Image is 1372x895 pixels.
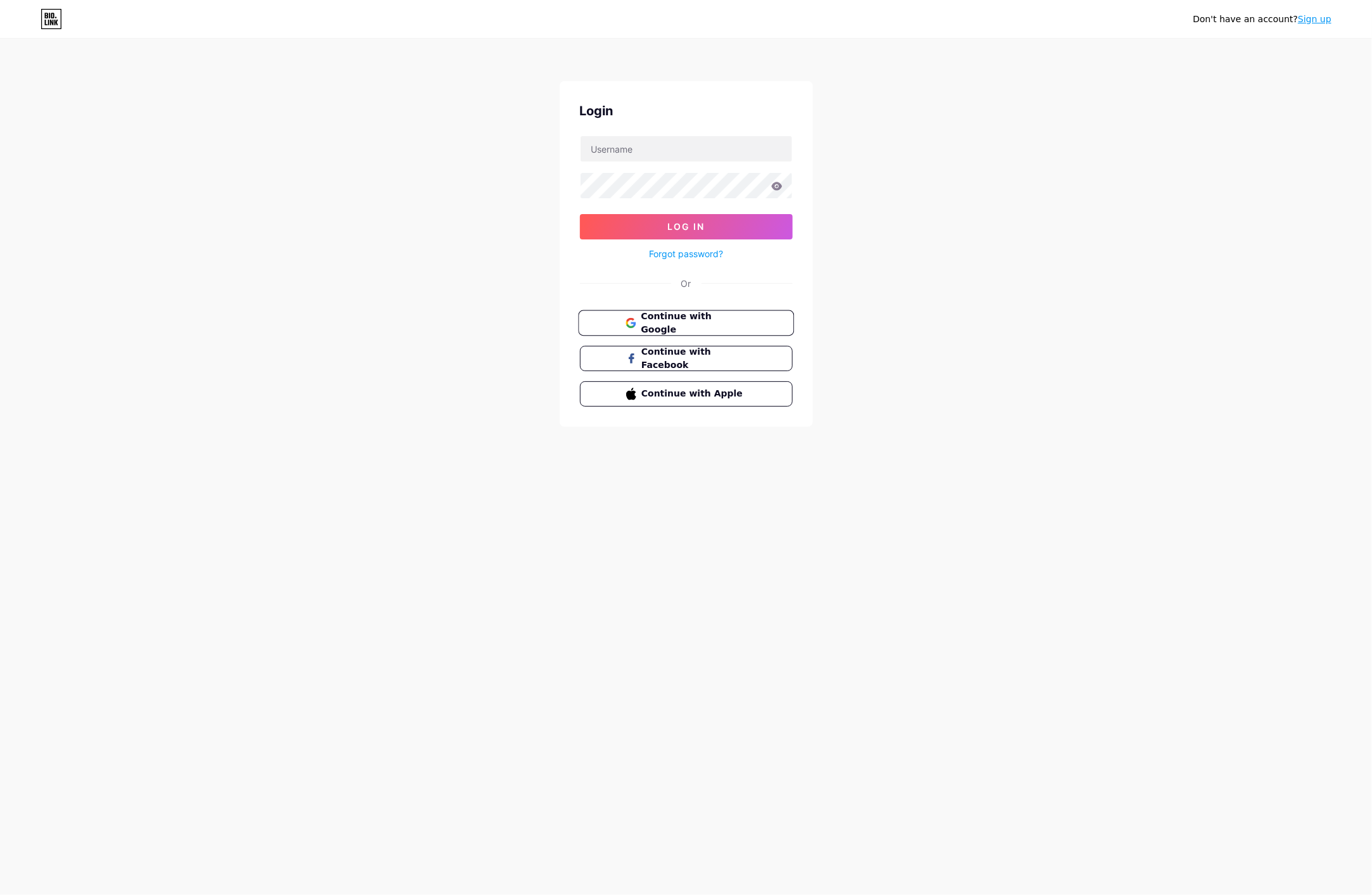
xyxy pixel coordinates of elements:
[649,247,723,260] a: Forgot password?
[681,277,691,290] div: Or
[581,136,792,162] input: Username
[641,345,746,372] span: Continue with Facebook
[578,310,794,336] button: Continue with Google
[580,310,793,336] a: Continue with Google
[580,101,793,120] div: Login
[1193,13,1331,26] div: Don't have an account?
[1298,14,1331,24] a: Sign up
[641,387,746,400] span: Continue with Apple
[580,346,793,371] button: Continue with Facebook
[667,221,705,232] span: Log In
[580,381,793,407] button: Continue with Apple
[580,214,793,239] button: Log In
[641,310,746,337] span: Continue with Google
